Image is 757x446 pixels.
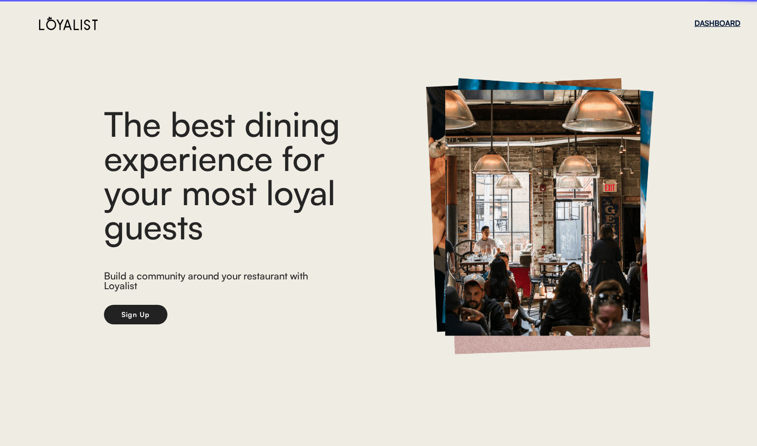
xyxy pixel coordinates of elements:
button: Sign Up [104,305,167,324]
img: https%3A%2F%2Fcad833e4373cb143c693037db6b1f8a3.cdn.bubble.io%2Ff1706310385766x357021172207471900%... [426,78,654,354]
img: Loyalist%20Logo%20Black.svg [39,16,98,30]
div: DASHBOARD [695,20,740,27]
div: Build a community around your restaurant with Loyalist [104,271,317,293]
div: The best dining experience for your most loyal guests [104,106,397,243]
